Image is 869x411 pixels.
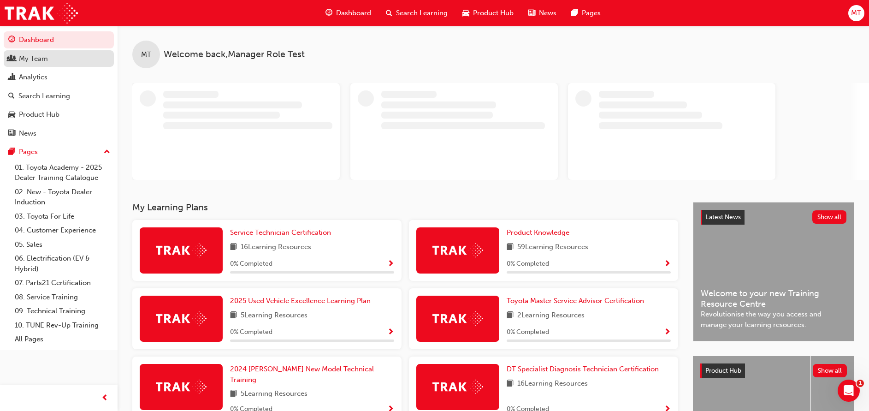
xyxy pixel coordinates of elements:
[230,296,374,306] a: 2025 Used Vehicle Excellence Learning Plan
[473,8,514,18] span: Product Hub
[19,128,36,139] div: News
[101,393,108,404] span: prev-icon
[230,242,237,253] span: book-icon
[701,288,846,309] span: Welcome to your new Training Resource Centre
[378,4,455,23] a: search-iconSearch Learning
[507,327,549,338] span: 0 % Completed
[571,7,578,19] span: pages-icon
[387,260,394,268] span: Show Progress
[11,304,114,318] a: 09. Technical Training
[4,31,114,48] a: Dashboard
[507,365,659,373] span: DT Specialist Diagnosis Technician Certification
[507,296,648,306] a: Toyota Master Service Advisor Certification
[230,310,237,322] span: book-icon
[230,228,331,237] span: Service Technician Certification
[230,227,335,238] a: Service Technician Certification
[4,50,114,67] a: My Team
[11,276,114,290] a: 07. Parts21 Certification
[705,367,741,375] span: Product Hub
[838,380,860,402] iframe: Intercom live chat
[318,4,378,23] a: guage-iconDashboard
[156,380,207,394] img: Trak
[8,36,15,44] span: guage-icon
[693,202,854,341] a: Latest NewsShow allWelcome to your new Training Resource CentreRevolutionise the way you access a...
[230,327,272,338] span: 0 % Completed
[386,7,392,19] span: search-icon
[387,328,394,337] span: Show Progress
[104,146,110,158] span: up-icon
[4,143,114,161] button: Pages
[396,8,448,18] span: Search Learning
[4,30,114,143] button: DashboardMy TeamAnalyticsSearch LearningProduct HubNews
[132,202,678,213] h3: My Learning Plans
[857,380,864,387] span: 1
[8,73,15,82] span: chart-icon
[18,91,70,101] div: Search Learning
[141,49,151,60] span: MT
[582,8,601,18] span: Pages
[8,92,15,101] span: search-icon
[336,8,371,18] span: Dashboard
[507,242,514,253] span: book-icon
[325,7,332,19] span: guage-icon
[848,5,864,21] button: MT
[507,378,514,390] span: book-icon
[8,55,15,63] span: people-icon
[517,242,588,253] span: 59 Learning Resources
[164,49,305,60] span: Welcome back , Manager Role Test
[4,106,114,123] a: Product Hub
[230,365,374,384] span: 2024 [PERSON_NAME] New Model Technical Training
[5,3,78,24] img: Trak
[230,297,371,305] span: 2025 Used Vehicle Excellence Learning Plan
[11,223,114,238] a: 04. Customer Experience
[432,380,483,394] img: Trak
[230,388,237,400] span: book-icon
[517,378,588,390] span: 16 Learning Resources
[156,243,207,257] img: Trak
[11,209,114,224] a: 03. Toyota For Life
[241,310,307,322] span: 5 Learning Resources
[528,7,535,19] span: news-icon
[11,251,114,276] a: 06. Electrification (EV & Hybrid)
[19,147,38,157] div: Pages
[455,4,521,23] a: car-iconProduct Hub
[564,4,608,23] a: pages-iconPages
[241,242,311,253] span: 16 Learning Resources
[4,69,114,86] a: Analytics
[521,4,564,23] a: news-iconNews
[11,161,114,185] a: 01. Toyota Academy - 2025 Dealer Training Catalogue
[664,258,671,270] button: Show Progress
[8,111,15,119] span: car-icon
[156,311,207,326] img: Trak
[432,311,483,326] img: Trak
[230,364,394,385] a: 2024 [PERSON_NAME] New Model Technical Training
[230,259,272,269] span: 0 % Completed
[19,72,47,83] div: Analytics
[387,327,394,338] button: Show Progress
[507,297,644,305] span: Toyota Master Service Advisor Certification
[701,210,846,225] a: Latest NewsShow all
[813,364,847,377] button: Show all
[8,148,15,156] span: pages-icon
[11,290,114,304] a: 08. Service Training
[19,54,48,64] div: My Team
[706,213,741,221] span: Latest News
[11,238,114,252] a: 05. Sales
[507,228,569,237] span: Product Knowledge
[700,363,847,378] a: Product HubShow all
[387,258,394,270] button: Show Progress
[19,109,59,120] div: Product Hub
[507,310,514,322] span: book-icon
[241,388,307,400] span: 5 Learning Resources
[4,125,114,142] a: News
[11,318,114,333] a: 10. TUNE Rev-Up Training
[539,8,556,18] span: News
[507,364,662,375] a: DT Specialist Diagnosis Technician Certification
[432,243,483,257] img: Trak
[851,8,861,18] span: MT
[462,7,469,19] span: car-icon
[517,310,585,322] span: 2 Learning Resources
[507,259,549,269] span: 0 % Completed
